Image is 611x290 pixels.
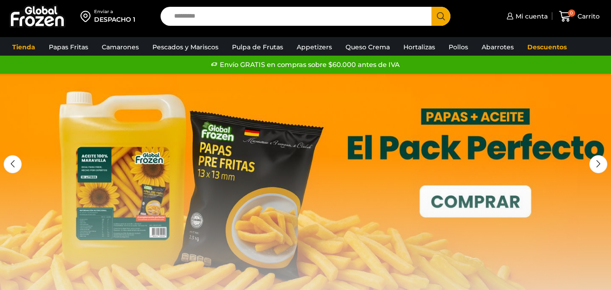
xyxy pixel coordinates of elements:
[341,38,394,56] a: Queso Crema
[575,12,600,21] span: Carrito
[477,38,518,56] a: Abarrotes
[8,38,40,56] a: Tienda
[94,15,135,24] div: DESPACHO 1
[94,9,135,15] div: Enviar a
[504,7,548,25] a: Mi cuenta
[399,38,440,56] a: Hortalizas
[444,38,473,56] a: Pollos
[557,6,602,27] a: 0 Carrito
[568,10,575,17] span: 0
[97,38,143,56] a: Camarones
[523,38,571,56] a: Descuentos
[81,9,94,24] img: address-field-icon.svg
[227,38,288,56] a: Pulpa de Frutas
[44,38,93,56] a: Papas Fritas
[292,38,336,56] a: Appetizers
[513,12,548,21] span: Mi cuenta
[148,38,223,56] a: Pescados y Mariscos
[431,7,450,26] button: Search button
